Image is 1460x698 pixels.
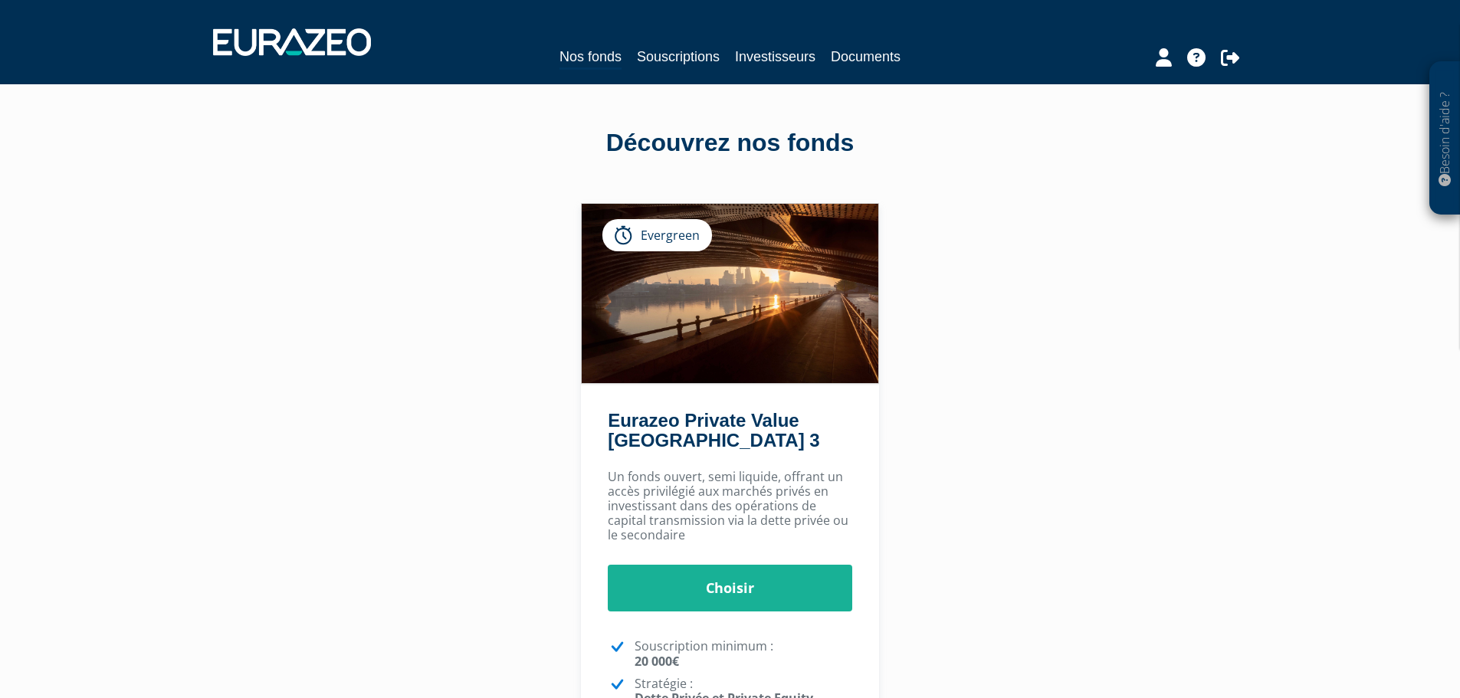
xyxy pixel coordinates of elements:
a: Investisseurs [735,46,815,67]
a: Choisir [608,565,852,612]
p: Besoin d'aide ? [1436,70,1454,208]
p: Souscription minimum : [635,639,852,668]
a: Souscriptions [637,46,720,67]
a: Nos fonds [559,46,622,70]
p: Un fonds ouvert, semi liquide, offrant un accès privilégié aux marchés privés en investissant dan... [608,470,852,543]
div: Découvrez nos fonds [294,126,1167,161]
a: Documents [831,46,901,67]
img: Eurazeo Private Value Europe 3 [582,204,878,383]
a: Eurazeo Private Value [GEOGRAPHIC_DATA] 3 [608,410,819,451]
strong: 20 000€ [635,653,679,670]
img: 1732889491-logotype_eurazeo_blanc_rvb.png [213,28,371,56]
div: Evergreen [602,219,712,251]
